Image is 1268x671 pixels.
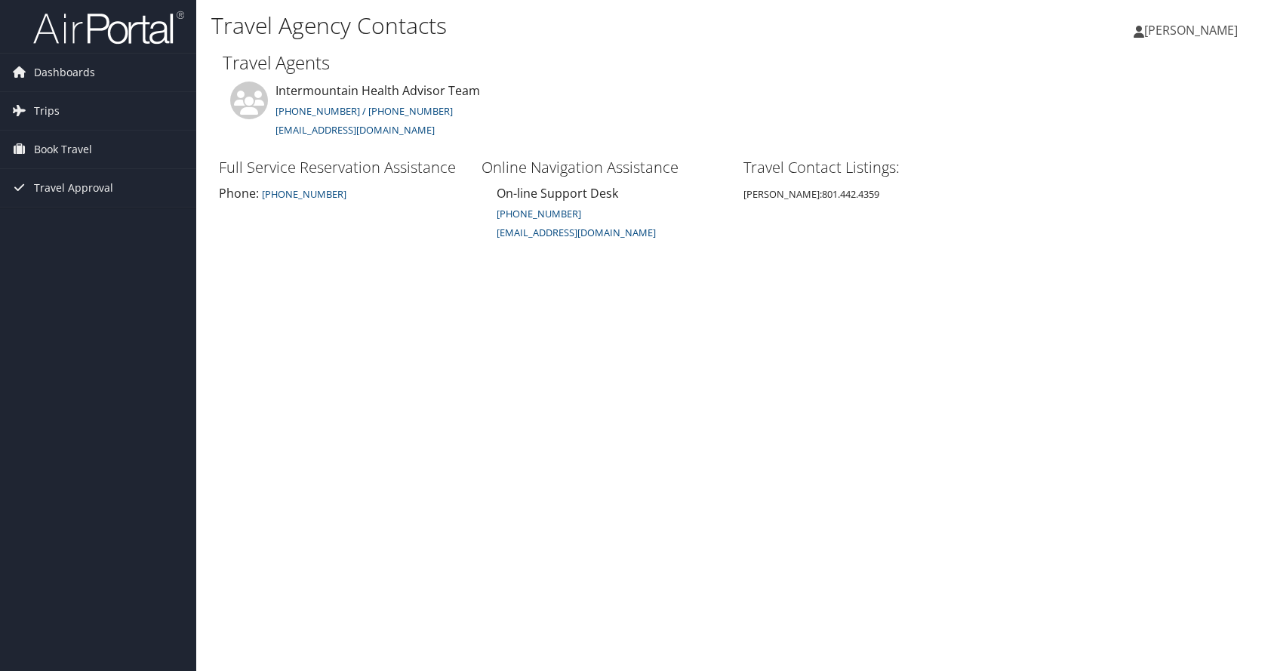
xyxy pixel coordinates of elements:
h1: Travel Agency Contacts [211,10,906,42]
img: airportal-logo.png [33,10,184,45]
span: 801.442.4359 [822,187,879,201]
small: [PERSON_NAME]: [743,187,879,201]
span: [PERSON_NAME] [1144,22,1238,38]
span: Intermountain Health Advisor Team [275,82,480,99]
h3: Online Navigation Assistance [482,157,729,178]
span: Trips [34,92,60,130]
h3: Full Service Reservation Assistance [219,157,466,178]
small: [PHONE_NUMBER] [262,187,346,201]
a: [PHONE_NUMBER] [497,207,581,220]
div: Phone: [219,184,466,202]
h3: Travel Contact Listings: [743,157,991,178]
span: Travel Approval [34,169,113,207]
a: [EMAIL_ADDRESS][DOMAIN_NAME] [275,123,435,137]
h2: Travel Agents [223,50,1242,75]
span: On-line Support Desk [497,185,618,202]
a: [EMAIL_ADDRESS][DOMAIN_NAME] [497,223,656,240]
a: [PHONE_NUMBER] [259,185,346,202]
span: Dashboards [34,54,95,91]
a: [PERSON_NAME] [1134,8,1253,53]
a: [PHONE_NUMBER] / [PHONE_NUMBER] [275,104,453,118]
span: Book Travel [34,131,92,168]
small: [EMAIL_ADDRESS][DOMAIN_NAME] [497,226,656,239]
